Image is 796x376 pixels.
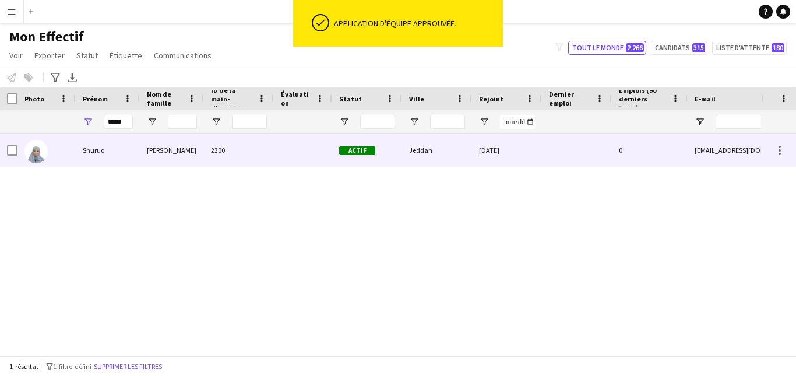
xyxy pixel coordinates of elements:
span: Évaluation [281,90,311,107]
span: Mon Effectif [9,28,84,45]
app-action-btn: Filtres avancés [48,71,62,85]
span: Exporter [34,50,65,61]
app-action-btn: Exporter en XLSX [65,71,79,85]
span: ID de la main-d'œuvre [211,86,253,112]
span: Prénom [83,94,108,103]
span: Statut [339,94,362,103]
span: Statut [76,50,98,61]
button: Ouvrir le menu de filtre [211,117,221,127]
div: Application d'équipe approuvée. [334,18,498,29]
input: Rejoint Entrée de filtre [500,115,535,129]
span: Nom de famille [147,90,183,107]
span: Emplois (90 derniers jours) [619,86,667,112]
div: 0 [612,134,688,166]
div: Jeddah [402,134,472,166]
button: Supprimer les filtres [91,360,164,373]
button: Ouvrir le menu de filtre [339,117,350,127]
span: Photo [24,94,44,103]
a: Statut [72,48,103,63]
div: [DATE] [472,134,542,166]
a: Exporter [30,48,69,63]
span: Ville [409,94,424,103]
img: Shuruq Ibrahim [24,140,48,163]
span: Voir [9,50,23,61]
span: 1 filtre défini [53,362,91,371]
input: Ville Entrée de filtre [430,115,465,129]
span: Dernier emploi [549,90,591,107]
button: Liste d'attente180 [712,41,787,55]
button: Ouvrir le menu de filtre [695,117,705,127]
div: [PERSON_NAME] [140,134,204,166]
input: Nom de famille Entrée de filtre [168,115,197,129]
span: Actif [339,146,375,155]
span: Communications [154,50,212,61]
div: 2300 [204,134,274,166]
button: Ouvrir le menu de filtre [147,117,157,127]
button: Ouvrir le menu de filtre [409,117,420,127]
button: Candidats315 [651,41,707,55]
div: Shuruq [76,134,140,166]
input: Prénom Entrée de filtre [104,115,133,129]
input: Statut Entrée de filtre [360,115,395,129]
button: Ouvrir le menu de filtre [83,117,93,127]
span: Rejoint [479,94,503,103]
span: 2,266 [626,43,644,52]
a: Étiquette [105,48,147,63]
button: Ouvrir le menu de filtre [479,117,489,127]
button: Tout le monde2,266 [568,41,646,55]
a: Voir [5,48,27,63]
a: Communications [149,48,216,63]
span: Étiquette [110,50,142,61]
span: E-mail [695,94,716,103]
input: ID de la main-d'œuvre Entrée de filtre [232,115,267,129]
span: 180 [772,43,784,52]
span: 315 [692,43,705,52]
